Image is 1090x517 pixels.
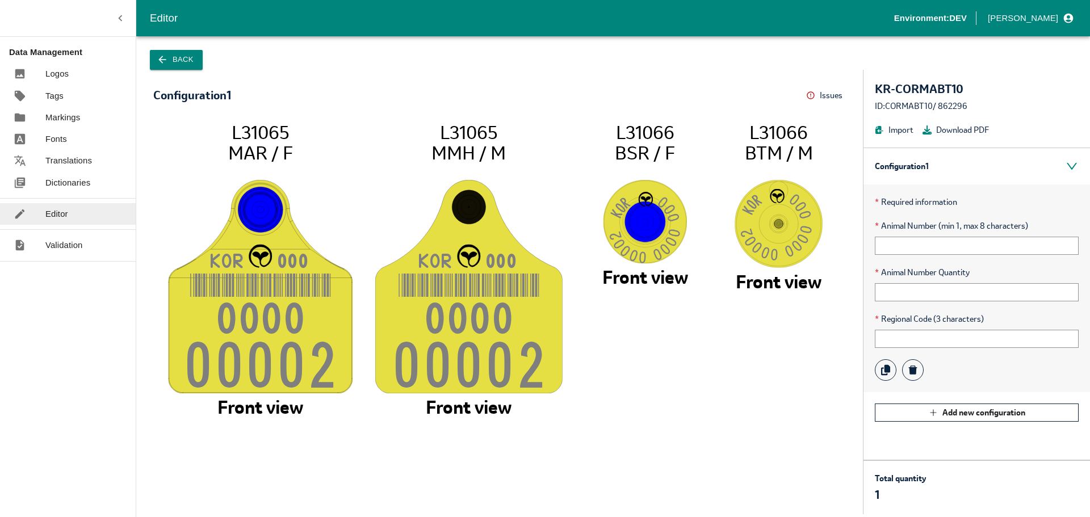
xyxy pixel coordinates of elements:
tspan: 2 [740,228,753,237]
tspan: 0 [286,301,303,334]
p: Fonts [45,133,67,145]
p: 1 [875,487,926,503]
span: Animal Number [875,220,1079,232]
p: Editor [45,208,68,220]
p: Markings [45,111,80,124]
tspan: 00 [487,253,508,268]
tspan: Front view [736,269,821,293]
tspan: L31065 [440,120,498,144]
tspan: 00 [278,253,299,268]
button: Import [875,124,913,136]
tspan: Front view [426,395,512,419]
tspan: 2 [519,342,542,388]
p: [PERSON_NAME] [988,12,1058,24]
div: Editor [150,10,894,27]
span: (min 1, max 8 characters) [938,220,1028,232]
tspan: KO [211,253,233,268]
span: Regional Code [875,313,1079,325]
tspan: MMH / M [431,141,506,165]
tspan: Front view [602,265,688,289]
button: Add new configuration [875,403,1079,422]
tspan: 0000 [187,342,312,388]
button: Issues [806,87,846,104]
tspan: 000 [426,301,494,334]
p: Required information [875,196,1079,208]
p: Translations [45,154,92,167]
div: KR-CORMABT10 [875,81,1079,97]
tspan: MAR / F [228,141,293,165]
tspan: L31066 [616,120,674,144]
tspan: BTM / M [745,141,813,165]
tspan: R [620,196,632,209]
p: Total quantity [875,472,926,485]
tspan: 0 [494,301,512,334]
tspan: 2 [609,231,621,240]
tspan: R [442,253,451,268]
tspan: 2 [311,342,333,388]
span: (3 characters) [933,313,984,325]
p: Dictionaries [45,176,90,189]
div: ID: CORMABT10 / 862296 [875,100,1079,112]
div: Configuration 1 [863,148,1090,184]
tspan: Front view [217,395,303,419]
tspan: BSR / F [615,141,675,165]
tspan: 0 [508,253,515,268]
tspan: R [233,253,243,268]
tspan: 0 [299,253,307,268]
p: Logos [45,68,69,80]
p: Data Management [9,46,136,58]
tspan: L31065 [232,120,290,144]
p: Environment: DEV [894,12,967,24]
button: profile [983,9,1076,28]
tspan: 0000 [395,342,520,388]
p: Tags [45,90,64,102]
tspan: KO [419,253,442,268]
tspan: L31066 [749,120,808,144]
span: Animal Number Quantity [875,266,1079,279]
button: Download PDF [923,124,989,136]
div: Configuration 1 [153,89,231,102]
tspan: 000 [218,301,286,334]
tspan: R [751,194,763,206]
p: Validation [45,239,83,251]
button: Back [150,50,203,70]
